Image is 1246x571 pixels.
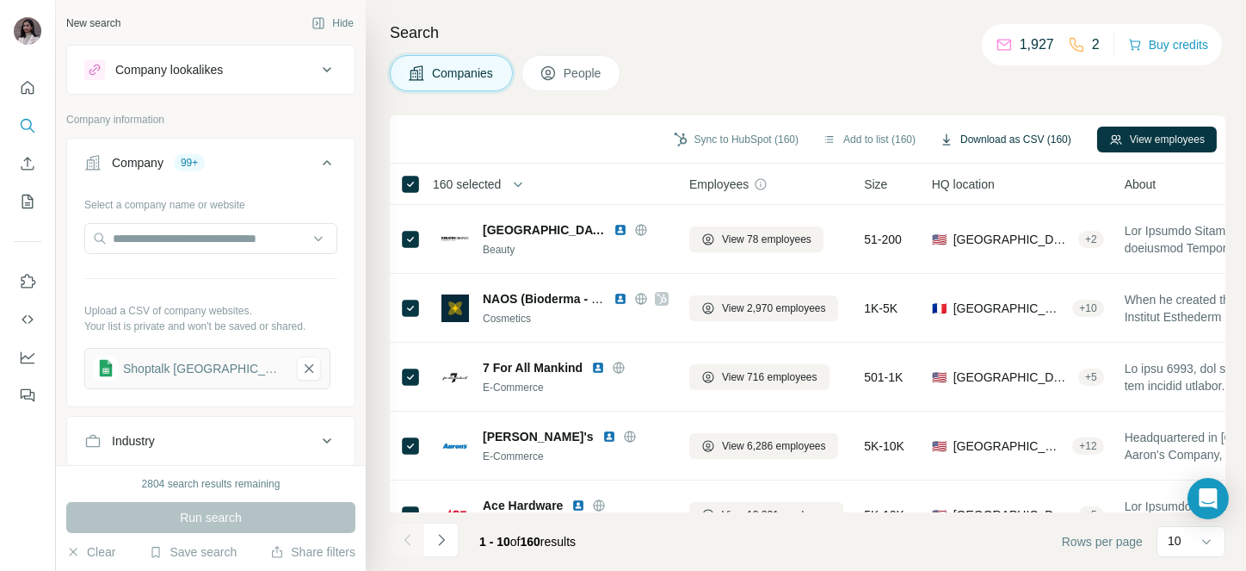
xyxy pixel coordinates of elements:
[689,227,823,252] button: View 78 employees
[142,476,281,492] div: 2804 search results remaining
[479,535,510,549] span: 1 - 10
[390,21,1225,45] h4: Search
[932,176,995,193] span: HQ location
[174,155,205,171] div: 99+
[14,186,41,217] button: My lists
[564,65,603,82] span: People
[424,523,459,557] button: Navigate to next page
[953,300,1066,317] span: [GEOGRAPHIC_DATA], [GEOGRAPHIC_DATA] d'Azur
[14,380,41,411] button: Feedback
[14,342,41,373] button: Dashboard
[811,127,928,152] button: Add to list (160)
[84,303,337,319] p: Upload a CSV of company websites.
[614,223,627,237] img: LinkedIn logo
[864,369,903,386] span: 501-1K
[953,231,1071,248] span: [GEOGRAPHIC_DATA], [US_STATE]
[14,266,41,297] button: Use Surfe on LinkedIn
[66,543,115,561] button: Clear
[14,17,41,45] img: Avatar
[432,65,495,82] span: Companies
[1097,127,1217,152] button: View employees
[483,428,594,445] span: [PERSON_NAME]'s
[112,154,163,171] div: Company
[928,127,1083,152] button: Download as CSV (160)
[510,535,521,549] span: of
[441,501,469,529] img: Logo of Ace Hardware
[1072,438,1103,454] div: + 12
[932,506,947,524] span: 🇺🇸
[66,112,355,127] p: Company information
[689,433,838,459] button: View 6,286 employees
[953,438,1066,455] span: [GEOGRAPHIC_DATA], [US_STATE]
[441,363,469,391] img: Logo of 7 For All Mankind
[441,295,469,322] img: Logo of NAOS (Bioderma - Institut Esthederm - Etat Pur)
[67,142,355,190] button: Company99+
[953,506,1071,524] span: [GEOGRAPHIC_DATA], [US_STATE]
[662,127,811,152] button: Sync to HubSpot (160)
[953,369,1071,386] span: [GEOGRAPHIC_DATA], [US_STATE]
[722,369,817,385] span: View 716 employees
[112,432,155,450] div: Industry
[1078,507,1104,523] div: + 5
[1072,301,1103,316] div: + 10
[1020,34,1054,55] p: 1,927
[483,359,583,376] span: 7 For All Mankind
[932,438,947,455] span: 🇺🇸
[479,535,576,549] span: results
[864,231,902,248] span: 51-200
[14,304,41,335] button: Use Surfe API
[864,506,904,524] span: 5K-10K
[14,148,41,179] button: Enrich CSV
[1168,532,1181,549] p: 10
[123,360,285,377] div: Shoptalk [GEOGRAPHIC_DATA] 2025 Attending Companies - Sheet3
[441,237,469,241] img: Logo of Keratin Complex
[483,311,669,326] div: Cosmetics
[932,231,947,248] span: 🇺🇸
[864,300,897,317] span: 1K-5K
[84,319,337,334] p: Your list is private and won't be saved or shared.
[66,16,120,31] div: New search
[270,543,355,561] button: Share filters
[689,364,830,390] button: View 716 employees
[67,420,355,462] button: Industry
[1092,34,1100,55] p: 2
[483,380,669,395] div: E-Commerce
[483,497,563,514] span: Ace Hardware
[932,300,947,317] span: 🇫🇷
[1078,369,1104,385] div: + 5
[433,176,501,193] span: 160 selected
[521,535,540,549] span: 160
[14,72,41,103] button: Quick start
[299,10,366,36] button: Hide
[1187,478,1229,519] div: Open Intercom Messenger
[864,438,904,455] span: 5K-10K
[689,176,749,193] span: Employees
[1128,33,1208,57] button: Buy credits
[591,361,605,375] img: LinkedIn logo
[602,430,616,444] img: LinkedIn logo
[94,357,118,381] img: gsheets icon
[571,499,585,512] img: LinkedIn logo
[1062,533,1143,550] span: Rows per page
[1078,232,1104,247] div: + 2
[483,242,669,258] div: Beauty
[689,502,843,528] button: View 13,221 employees
[722,438,826,454] span: View 6,286 employees
[84,190,337,213] div: Select a company name or website
[722,232,811,247] span: View 78 employees
[115,61,223,78] div: Company lookalikes
[67,49,355,90] button: Company lookalikes
[441,432,469,460] img: Logo of Aaron's
[149,543,237,561] button: Save search
[1125,176,1157,193] span: About
[483,449,669,464] div: E-Commerce
[689,295,838,321] button: View 2,970 employees
[722,507,831,523] span: View 13,221 employees
[14,110,41,141] button: Search
[932,369,947,386] span: 🇺🇸
[864,176,887,193] span: Size
[483,292,758,306] span: NAOS (Bioderma - Institut Esthederm - Etat Pur)
[614,292,627,306] img: LinkedIn logo
[483,221,605,239] span: [GEOGRAPHIC_DATA]
[722,301,826,316] span: View 2,970 employees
